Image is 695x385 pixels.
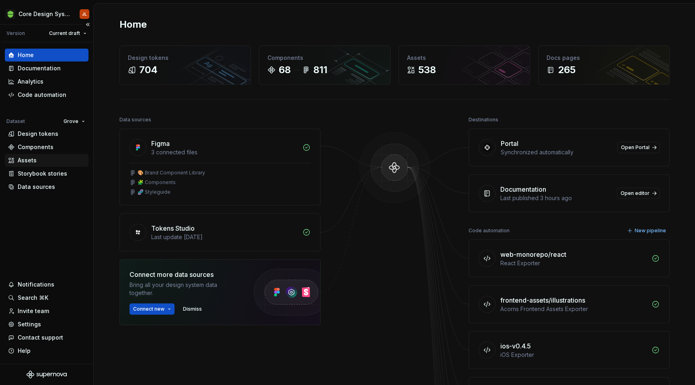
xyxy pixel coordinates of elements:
div: Design tokens [128,54,243,62]
div: 811 [313,63,327,76]
div: Assets [407,54,522,62]
div: Tokens Studio [151,223,195,233]
div: Contact support [18,334,63,342]
h2: Home [119,18,147,31]
a: Data sources [5,180,88,193]
a: Settings [5,318,88,331]
div: Dataset [6,118,25,125]
div: Components [18,143,53,151]
svg: Supernova Logo [27,371,67,379]
div: Data sources [119,114,151,125]
a: Assets [5,154,88,167]
a: Open Portal [617,142,660,153]
div: 🎨 Brand Component Library [138,170,205,176]
div: Destinations [469,114,498,125]
a: Assets538 [399,45,530,85]
div: Portal [501,139,518,148]
div: Last update [DATE] [151,233,298,241]
div: Core Design System [19,10,70,18]
a: Storybook stories [5,167,88,180]
div: Version [6,30,25,37]
div: Documentation [500,184,546,194]
a: Code automation [5,88,88,101]
button: Contact support [5,331,88,344]
div: frontend-assets/illustrations [500,295,585,305]
div: ios-v0.4.5 [500,341,531,351]
span: New pipeline [635,227,666,234]
a: Design tokens704 [119,45,251,85]
div: 🧩 Components [138,179,176,186]
div: Acorns Frontend Assets Exporter [500,305,647,313]
div: Connect more data sources [130,270,238,279]
button: Grove [60,116,88,127]
div: 3 connected files [151,148,298,156]
a: Documentation [5,62,88,75]
div: Code automation [469,225,510,236]
div: Last published 3 hours ago [500,194,612,202]
div: 🧬 Styleguide [138,189,171,195]
div: Design tokens [18,130,58,138]
div: Code automation [18,91,66,99]
div: Synchronized automatically [501,148,613,156]
a: Open editor [617,188,660,199]
div: 704 [139,63,158,76]
div: Assets [18,156,37,164]
div: 538 [418,63,436,76]
button: Notifications [5,278,88,291]
a: Figma3 connected files🎨 Brand Component Library🧩 Components🧬 Styleguide [119,129,321,205]
div: iOS Exporter [500,351,647,359]
div: Storybook stories [18,170,67,178]
div: Help [18,347,31,355]
a: Components [5,141,88,154]
span: Grove [64,118,78,125]
span: Dismiss [183,306,202,312]
div: Figma [151,139,170,148]
button: Core Design SystemJL [2,5,92,23]
div: JL [82,11,87,17]
div: Home [18,51,34,59]
div: Notifications [18,281,54,289]
button: New pipeline [625,225,670,236]
a: Analytics [5,75,88,88]
div: 265 [558,63,576,76]
div: React Exporter [500,259,647,267]
a: Home [5,49,88,61]
div: 68 [279,63,291,76]
div: Documentation [18,64,61,72]
img: 236da360-d76e-47e8-bd69-d9ae43f958f1.png [6,9,15,19]
div: Search ⌘K [18,294,48,302]
div: Invite team [18,307,49,315]
div: Analytics [18,78,43,86]
button: Current draft [45,28,90,39]
div: web-monorepo/react [500,250,566,259]
a: Tokens StudioLast update [DATE] [119,213,321,251]
button: Help [5,344,88,357]
span: Open editor [621,190,650,197]
a: Design tokens [5,127,88,140]
div: Docs pages [547,54,661,62]
button: Search ⌘K [5,291,88,304]
div: Settings [18,320,41,328]
a: Invite team [5,305,88,317]
button: Collapse sidebar [82,19,93,30]
div: Data sources [18,183,55,191]
span: Connect new [133,306,164,312]
button: Connect new [130,303,175,315]
span: Open Portal [621,144,650,151]
span: Current draft [49,30,80,37]
div: Bring all your design system data together. [130,281,238,297]
a: Docs pages265 [538,45,670,85]
button: Dismiss [179,303,206,315]
a: Components68811 [259,45,391,85]
div: Components [267,54,382,62]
